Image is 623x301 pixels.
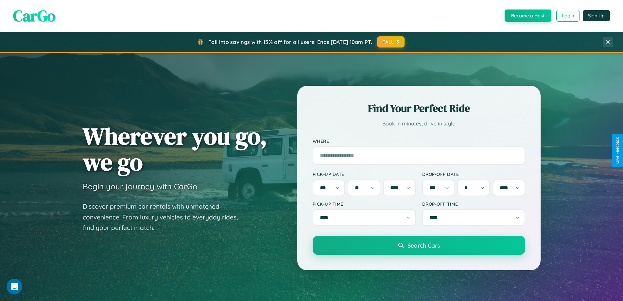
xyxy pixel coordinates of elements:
label: Pick-up Date [313,171,416,177]
button: FALL15 [377,36,405,47]
span: Search Cars [407,242,440,249]
span: CarGo [13,5,56,27]
div: Give Feedback [615,137,620,164]
p: Book in minutes, drive in style [313,119,525,128]
span: Fall into savings with 15% off for all users! Ends [DATE] 10am PT. [208,39,372,45]
iframe: Intercom live chat [7,279,22,294]
button: Login [556,10,580,22]
label: Drop-off Time [422,201,525,207]
label: Drop-off Date [422,171,525,177]
button: Search Cars [313,236,525,255]
button: Sign Up [583,10,610,21]
button: Become a Host [505,9,551,22]
h1: Wherever you go, we go [83,123,267,175]
p: Discover premium car rentals with unmatched convenience. From luxury vehicles to everyday rides, ... [83,201,246,233]
label: Pick-up Time [313,201,416,207]
h3: Begin your journey with CarGo [83,181,198,191]
label: Where [313,138,525,144]
h2: Find Your Perfect Ride [313,101,525,116]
